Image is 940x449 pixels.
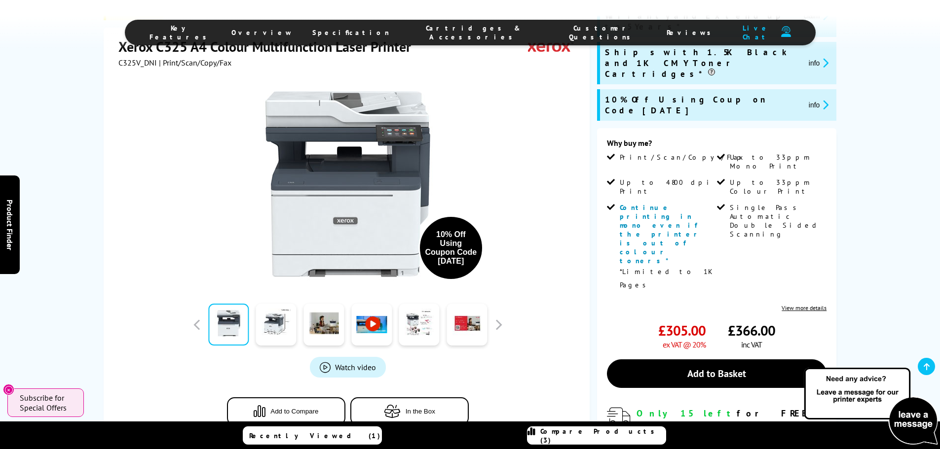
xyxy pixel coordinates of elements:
span: Print/Scan/Copy/Fax [620,153,747,162]
button: Add to Compare [227,397,345,425]
span: Overview [231,28,293,37]
span: Only 15 left [637,408,737,419]
img: Open Live Chat window [802,366,940,447]
span: Up to 33ppm Mono Print [730,153,825,171]
a: Product_All_Videos [310,357,386,378]
span: Customer Questions [558,24,647,41]
div: Why buy me? [607,138,827,153]
span: Continue printing in mono even if the printer is out of colour toners* [620,203,703,265]
button: Close [3,384,14,395]
a: Recently Viewed (1) [243,426,382,445]
span: £305.00 [658,321,706,340]
span: Live Chat [736,24,776,41]
span: Cartridges & Accessories [409,24,538,41]
a: View more details [782,304,827,311]
span: Compare Products (3) [540,427,666,445]
div: 10% Off Using Coupon Code [DATE] [425,230,477,266]
span: Watch video [335,362,376,372]
a: Compare Products (3) [527,426,666,445]
p: *Limited to 1K Pages [620,265,714,292]
button: In the Box [350,397,469,425]
button: promo-description [806,99,832,110]
span: £366.00 [728,321,775,340]
span: Product Finder [5,199,15,250]
span: C325V_DNI [118,58,157,68]
span: Reviews [667,28,716,37]
img: Xerox C325 [251,87,445,280]
span: Up to 33ppm Colour Print [730,178,825,196]
span: In the Box [406,408,435,415]
div: for FREE Next Day Delivery [637,408,827,430]
span: Recently Viewed (1) [249,431,380,440]
button: promo-description [806,57,832,69]
span: Specification [312,28,389,37]
a: Add to Basket [607,359,827,388]
span: Ships with 1.5K Black and 1K CMY Toner Cartridges* [605,47,801,79]
span: Key Features [150,24,212,41]
span: Up to 4800 dpi Print [620,178,714,196]
span: ex VAT @ 20% [663,340,706,349]
span: | Print/Scan/Copy/Fax [159,58,231,68]
span: inc VAT [741,340,762,349]
span: 10% Off Using Coupon Code [DATE] [605,94,801,116]
span: Subscribe for Special Offers [20,393,74,413]
span: Add to Compare [270,408,318,415]
span: Single Pass Automatic Double Sided Scanning [730,203,825,239]
div: modal_delivery [607,408,827,444]
img: user-headset-duotone.svg [781,26,791,37]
